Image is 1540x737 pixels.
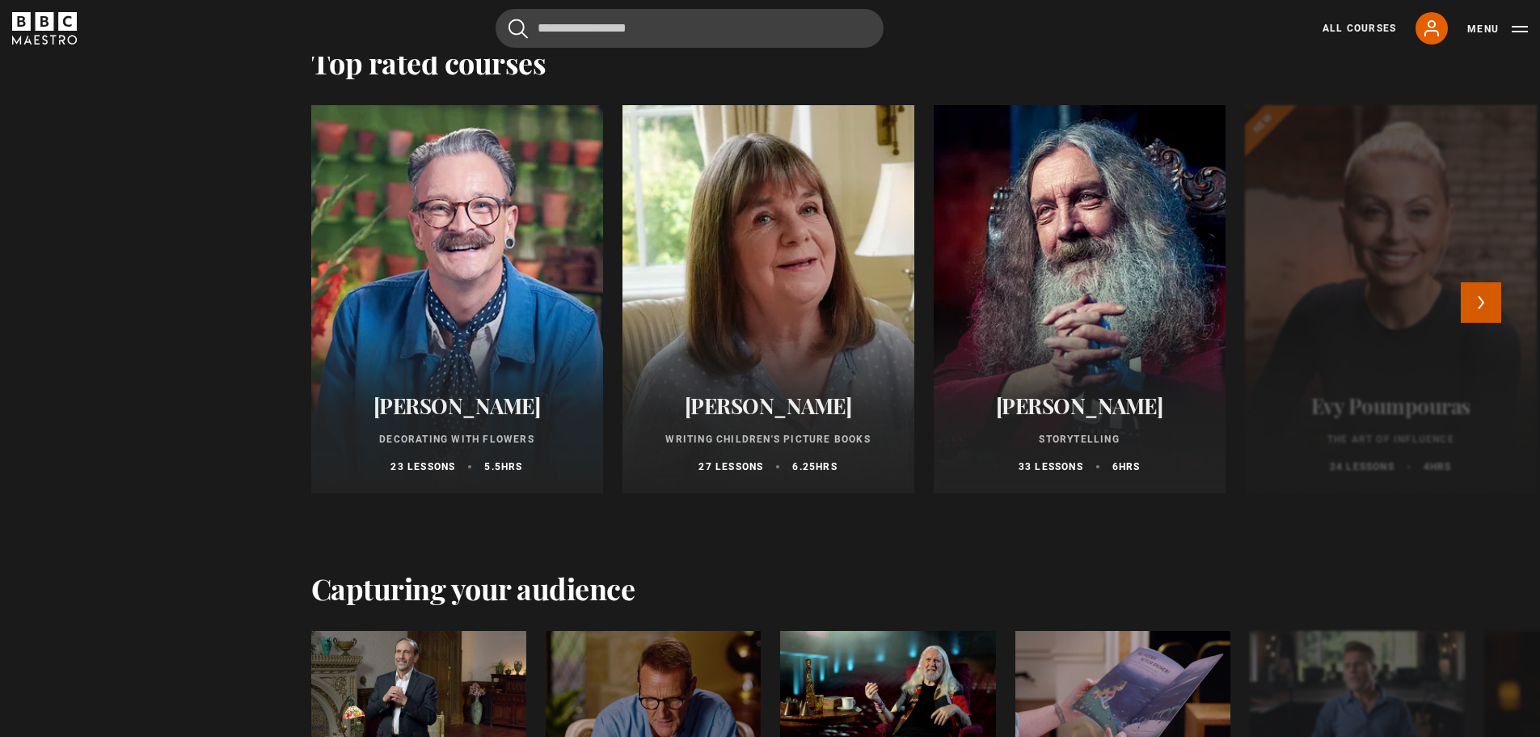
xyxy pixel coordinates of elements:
[501,461,523,472] abbr: hrs
[953,393,1206,418] h2: [PERSON_NAME]
[311,45,546,79] h2: Top rated courses
[1323,21,1396,36] a: All Courses
[508,19,528,39] button: Submit the search query
[12,12,77,44] svg: BBC Maestro
[792,460,837,474] p: 6.25
[642,393,895,418] h2: [PERSON_NAME]
[496,9,884,48] input: Search
[1330,460,1394,474] p: 24 lessons
[1424,460,1452,474] p: 4
[484,460,522,474] p: 5.5
[1264,393,1517,418] h2: Evy Poumpouras
[1112,460,1141,474] p: 6
[1467,21,1528,37] button: Toggle navigation
[1119,461,1141,472] abbr: hrs
[934,105,1226,493] a: [PERSON_NAME] Storytelling 33 lessons 6hrs
[953,432,1206,447] p: Storytelling
[1264,432,1517,447] p: The Art of Influence
[1019,460,1083,474] p: 33 lessons
[311,571,635,605] h2: Capturing your audience
[311,105,603,493] a: [PERSON_NAME] Decorating With Flowers 23 lessons 5.5hrs
[331,393,584,418] h2: [PERSON_NAME]
[816,461,838,472] abbr: hrs
[331,432,584,447] p: Decorating With Flowers
[698,460,763,474] p: 27 lessons
[390,460,455,474] p: 23 lessons
[622,105,914,493] a: [PERSON_NAME] Writing Children's Picture Books 27 lessons 6.25hrs
[642,432,895,447] p: Writing Children's Picture Books
[1245,105,1537,493] a: Evy Poumpouras The Art of Influence 24 lessons 4hrs New
[1430,461,1452,472] abbr: hrs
